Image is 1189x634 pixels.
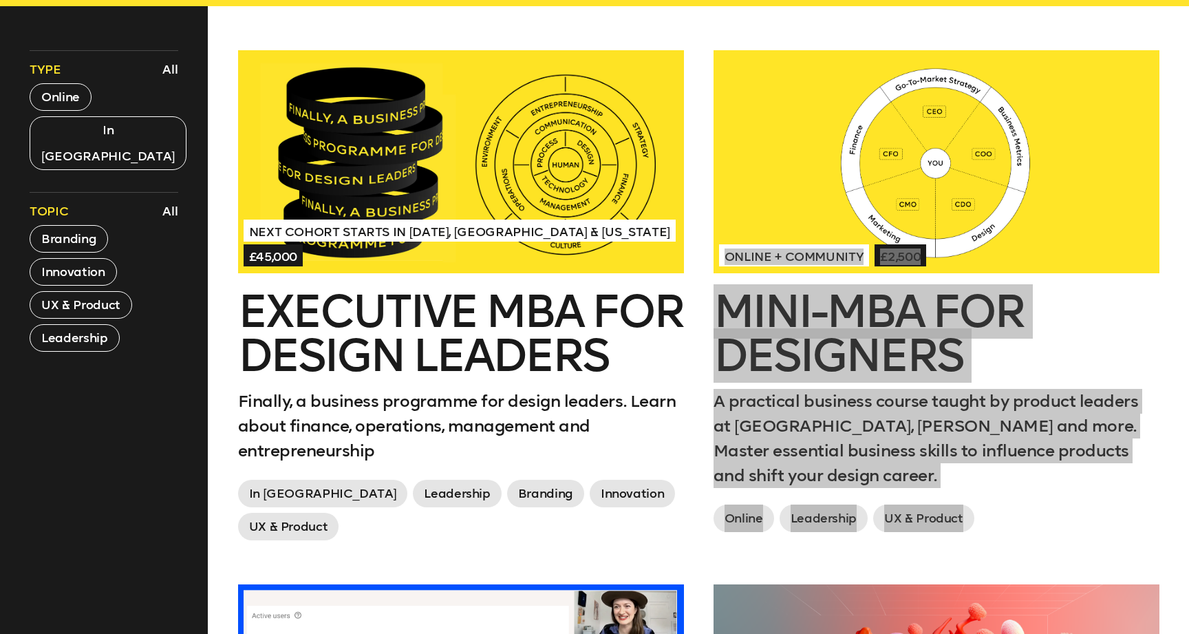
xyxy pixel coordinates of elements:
[714,389,1159,488] p: A practical business course taught by product leaders at [GEOGRAPHIC_DATA], [PERSON_NAME] and mor...
[238,513,339,540] span: UX & Product
[159,200,182,223] button: All
[873,505,974,532] span: UX & Product
[30,291,132,319] button: UX & Product
[30,258,116,286] button: Innovation
[238,389,684,463] p: Finally, a business programme for design leaders. Learn about finance, operations, management and...
[30,116,186,170] button: In [GEOGRAPHIC_DATA]
[30,83,92,111] button: Online
[30,324,119,352] button: Leadership
[159,58,182,81] button: All
[413,480,501,507] span: Leadership
[714,505,774,532] span: Online
[238,290,684,378] h2: Executive MBA for Design Leaders
[714,50,1159,538] a: Online + Community£2,500Mini-MBA for DesignersA practical business course taught by product leade...
[244,220,676,242] span: Next Cohort Starts in [DATE], [GEOGRAPHIC_DATA] & [US_STATE]
[238,50,684,546] a: Next Cohort Starts in [DATE], [GEOGRAPHIC_DATA] & [US_STATE]£45,000Executive MBA for Design Leade...
[507,480,584,507] span: Branding
[714,290,1159,378] h2: Mini-MBA for Designers
[590,480,675,507] span: Innovation
[244,244,303,266] span: £45,000
[875,244,926,266] span: £2,500
[30,61,61,78] span: Type
[238,480,408,507] span: In [GEOGRAPHIC_DATA]
[30,225,108,253] button: Branding
[30,203,68,220] span: Topic
[780,505,868,532] span: Leadership
[719,244,870,266] span: Online + Community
